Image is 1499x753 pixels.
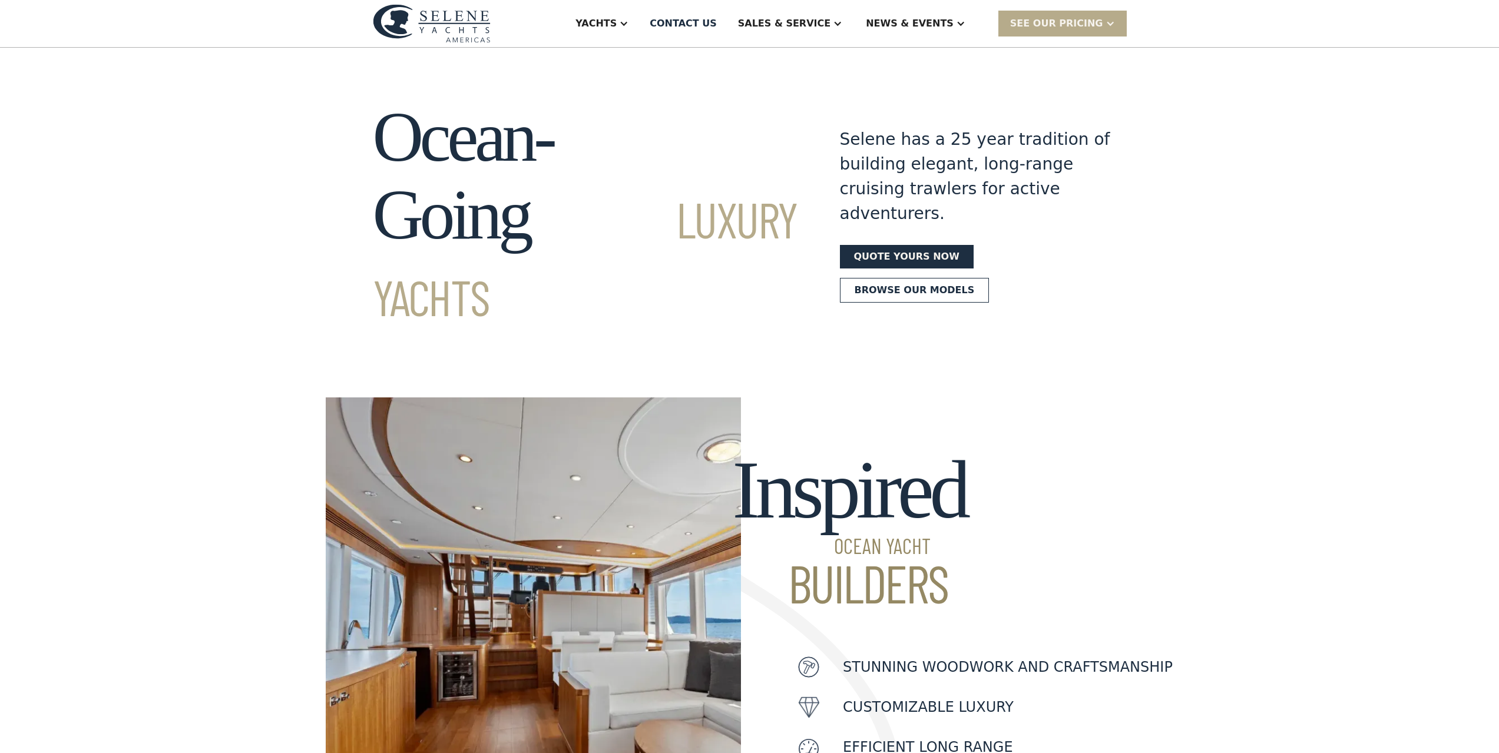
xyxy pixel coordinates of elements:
[840,278,990,303] a: Browse our models
[650,16,717,31] div: Contact US
[373,4,491,42] img: logo
[373,98,798,331] h1: Ocean-Going
[843,696,1014,718] p: customizable luxury
[843,656,1173,678] p: Stunning woodwork and craftsmanship
[738,16,830,31] div: Sales & Service
[575,16,617,31] div: Yachts
[1010,16,1103,31] div: SEE Our Pricing
[732,444,966,609] h2: Inspired
[840,245,974,268] a: Quote yours now
[998,11,1127,36] div: SEE Our Pricing
[732,535,966,556] span: Ocean Yacht
[373,189,798,326] span: Luxury Yachts
[866,16,954,31] div: News & EVENTS
[840,127,1111,226] div: Selene has a 25 year tradition of building elegant, long-range cruising trawlers for active adven...
[732,556,966,609] span: Builders
[798,696,819,718] img: icon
